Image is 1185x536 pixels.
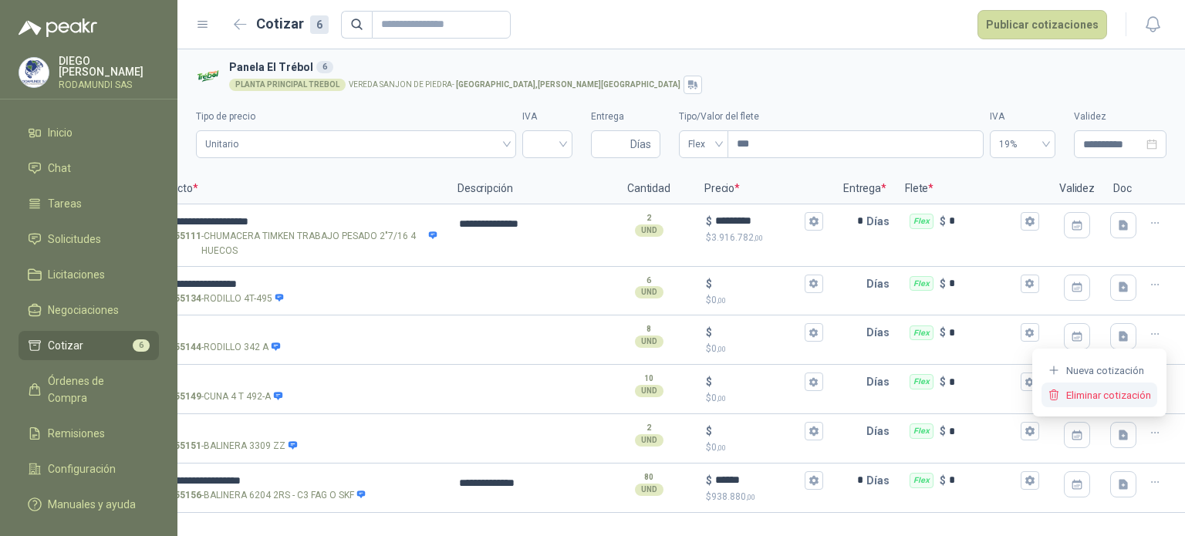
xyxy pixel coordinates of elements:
[949,376,1018,388] input: Flex $
[133,339,150,352] span: 6
[999,133,1046,156] span: 19%
[19,153,159,183] a: Chat
[754,234,763,242] span: ,00
[150,389,283,404] p: - CUNA 4 T 492-A
[150,292,285,306] p: - RODILLO 4T-495
[19,366,159,413] a: Órdenes de Compra
[949,215,1018,227] input: Flex $
[635,224,663,237] div: UND
[150,327,437,339] input: SOL055144-RODILLO 342 A
[196,110,516,124] label: Tipo de precio
[805,471,823,490] button: $$938.880,00
[150,426,437,437] input: SOL055151-BALINERA 3309 ZZ
[19,58,49,87] img: Company Logo
[910,423,933,439] div: Flex
[805,373,823,391] button: $$0,00
[150,376,437,388] input: SOL055149-CUNA 4 T 492-A
[715,215,802,227] input: $$3.916.782,00
[48,460,116,477] span: Configuración
[19,260,159,289] a: Licitaciones
[456,80,680,89] strong: [GEOGRAPHIC_DATA] , [PERSON_NAME][GEOGRAPHIC_DATA]
[150,340,281,355] p: - RODILLO 342 A
[635,286,663,298] div: UND
[48,266,105,283] span: Licitaciones
[1074,110,1166,124] label: Validez
[711,442,726,453] span: 0
[205,133,507,156] span: Unitario
[1042,358,1158,383] button: Nueva cotización
[940,373,946,390] p: $
[940,423,946,440] p: $
[48,337,83,354] span: Cotizar
[910,276,933,292] div: Flex
[48,302,119,319] span: Negociaciones
[706,391,823,406] p: $
[990,110,1055,124] label: IVA
[48,195,82,212] span: Tareas
[1050,174,1104,204] p: Validez
[310,15,329,34] div: 6
[59,56,159,77] p: DIEGO [PERSON_NAME]
[349,81,680,89] p: VEREDA SANJON DE PIEDRA -
[940,275,946,292] p: $
[715,376,802,388] input: $$0,00
[635,484,663,496] div: UND
[706,342,823,356] p: $
[229,59,1160,76] h3: Panela El Trébol
[48,124,73,141] span: Inicio
[140,174,448,204] p: Producto
[949,278,1018,289] input: Flex $
[717,296,726,305] span: ,00
[715,474,802,486] input: $$938.880,00
[866,366,896,397] p: Días
[866,465,896,496] p: Días
[644,373,653,385] p: 10
[19,19,97,37] img: Logo peakr
[706,324,712,341] p: $
[150,229,437,258] p: - CHUMACERA TIMKEN TRABAJO PESADO 2"7/16 4 HUECOS
[150,439,298,453] p: - BALINERA 3309 ZZ
[688,133,719,156] span: Flex
[746,493,755,501] span: ,00
[805,275,823,293] button: $$0,00
[706,373,712,390] p: $
[196,63,223,90] img: Company Logo
[910,473,933,488] div: Flex
[717,394,726,403] span: ,00
[910,214,933,229] div: Flex
[949,426,1018,437] input: Flex $
[896,174,1050,204] p: Flete
[706,472,712,489] p: $
[150,488,366,503] p: - BALINERA 6204 2RS - C3 FAG O SKF
[448,174,603,204] p: Descripción
[717,345,726,353] span: ,00
[522,110,572,124] label: IVA
[940,324,946,341] p: $
[19,490,159,519] a: Manuales y ayuda
[1042,383,1158,407] button: Eliminar cotización
[647,212,651,224] p: 2
[866,416,896,447] p: Días
[19,454,159,484] a: Configuración
[1104,174,1143,204] p: Doc
[1021,471,1039,490] button: Flex $
[59,80,159,89] p: RODAMUNDI SAS
[644,471,653,484] p: 80
[635,385,663,397] div: UND
[19,224,159,254] a: Solicitudes
[706,423,712,440] p: $
[48,373,144,406] span: Órdenes de Compra
[805,323,823,342] button: $$0,00
[19,331,159,360] a: Cotizar6
[706,293,823,308] p: $
[805,212,823,231] button: $$3.916.782,00
[256,13,329,35] h2: Cotizar
[711,393,726,403] span: 0
[706,440,823,455] p: $
[635,434,663,447] div: UND
[1021,323,1039,342] button: Flex $
[647,422,651,434] p: 2
[150,278,437,290] input: SOL055134-RODILLO 4T-495
[48,496,136,513] span: Manuales y ayuda
[940,213,946,230] p: $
